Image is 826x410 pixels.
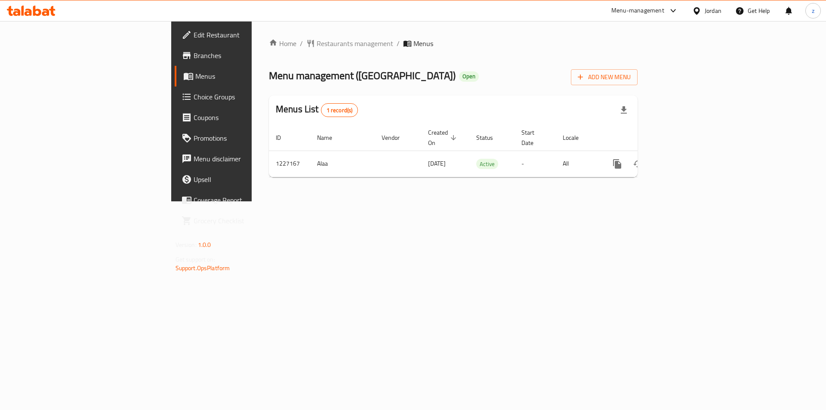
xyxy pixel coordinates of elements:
span: 1 record(s) [321,106,358,114]
span: Created On [428,127,459,148]
span: Locale [563,133,590,143]
a: Menus [175,66,309,86]
a: Edit Restaurant [175,25,309,45]
span: Status [476,133,504,143]
span: Add New Menu [578,72,631,83]
span: Edit Restaurant [194,30,302,40]
span: Restaurants management [317,38,393,49]
a: Coupons [175,107,309,128]
span: z [812,6,814,15]
li: / [397,38,400,49]
span: Grocery Checklist [194,216,302,226]
span: Menus [195,71,302,81]
div: Export file [613,100,634,120]
span: Vendor [382,133,411,143]
a: Menu disclaimer [175,148,309,169]
span: Coverage Report [194,195,302,205]
a: Coverage Report [175,190,309,210]
div: Menu-management [611,6,664,16]
a: Branches [175,45,309,66]
span: Coupons [194,112,302,123]
td: - [515,151,556,177]
table: enhanced table [269,125,697,177]
span: Menus [413,38,433,49]
span: ID [276,133,292,143]
div: Jordan [705,6,721,15]
span: Version: [176,239,197,250]
span: Menu management ( [GEOGRAPHIC_DATA] ) [269,66,456,85]
td: Alaa [310,151,375,177]
a: Choice Groups [175,86,309,107]
span: [DATE] [428,158,446,169]
button: more [607,154,628,174]
td: All [556,151,600,177]
a: Upsell [175,169,309,190]
span: Promotions [194,133,302,143]
div: Total records count [321,103,358,117]
a: Restaurants management [306,38,393,49]
button: Change Status [628,154,648,174]
span: Upsell [194,174,302,185]
span: Active [476,159,498,169]
a: Grocery Checklist [175,210,309,231]
span: 1.0.0 [198,239,211,250]
nav: breadcrumb [269,38,638,49]
a: Support.OpsPlatform [176,262,230,274]
div: Open [459,71,479,82]
span: Name [317,133,343,143]
span: Open [459,73,479,80]
button: Add New Menu [571,69,638,85]
a: Promotions [175,128,309,148]
span: Get support on: [176,254,215,265]
span: Start Date [521,127,546,148]
th: Actions [600,125,697,151]
span: Choice Groups [194,92,302,102]
h2: Menus List [276,103,358,117]
span: Branches [194,50,302,61]
span: Menu disclaimer [194,154,302,164]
